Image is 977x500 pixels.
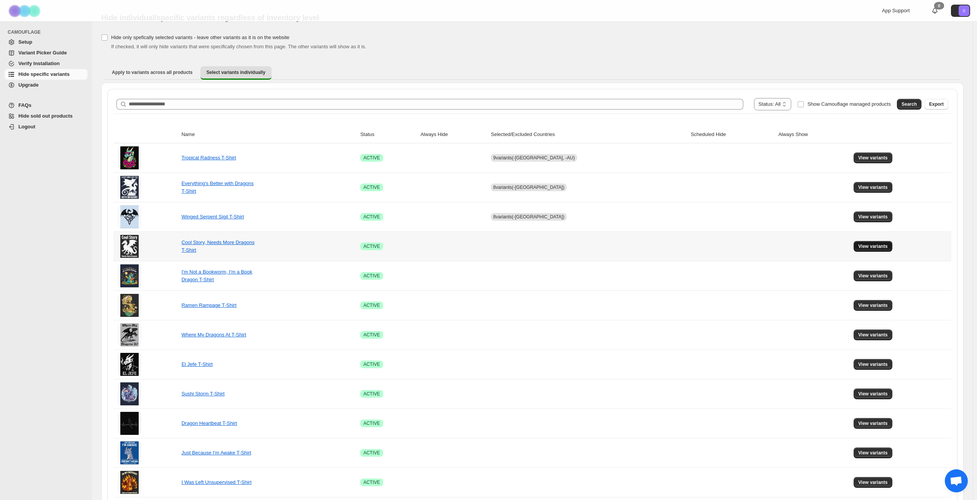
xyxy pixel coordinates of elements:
[858,155,888,161] span: View variants
[854,270,892,281] button: View variants
[854,300,892,311] button: View variants
[179,126,358,143] th: Name
[929,101,944,107] span: Export
[200,66,272,80] button: Select variants individually
[854,389,892,399] button: View variants
[182,450,251,456] a: Just Because I'm Awake T-Shirt
[854,418,892,429] button: View variants
[18,113,73,119] span: Hide sold out products
[418,126,488,143] th: Always Hide
[5,80,87,90] a: Upgrade
[358,126,418,143] th: Status
[5,37,87,48] a: Setup
[854,359,892,370] button: View variants
[363,332,380,338] span: ACTIVE
[688,126,776,143] th: Scheduled Hide
[182,269,252,282] a: I'm Not a Bookworm, I'm a Book Dragon T-Shirt
[5,58,87,69] a: Verify Installation
[182,180,254,194] a: Everything's Better with Dragons T-Shirt
[182,332,246,338] a: Where My Dragons At T-Shirt
[363,391,380,397] span: ACTIVE
[854,211,892,222] button: View variants
[488,126,688,143] th: Selected/Excluded Countries
[854,241,892,252] button: View variants
[182,479,252,485] a: I Was Left Unsupervised T-Shirt
[882,8,910,13] span: App Support
[363,302,380,308] span: ACTIVE
[363,479,380,485] span: ACTIVE
[807,101,891,107] span: Show Camouflage managed products
[858,332,888,338] span: View variants
[112,69,193,75] span: Apply to variants across all products
[854,477,892,488] button: View variants
[18,61,60,66] span: Verify Installation
[5,111,87,121] a: Hide sold out products
[858,302,888,308] span: View variants
[945,469,968,492] a: Open chat
[363,155,380,161] span: ACTIVE
[182,361,213,367] a: El Jefe T-Shirt
[111,44,366,49] span: If checked, it will only hide variants that were specifically chosen from this page. The other va...
[858,273,888,279] span: View variants
[363,420,380,426] span: ACTIVE
[854,330,892,340] button: View variants
[18,39,32,45] span: Setup
[5,100,87,111] a: FAQs
[182,239,255,253] a: Cool Story, Needs More Dragons T-Shirt
[925,99,948,110] button: Export
[854,182,892,193] button: View variants
[854,448,892,458] button: View variants
[18,71,70,77] span: Hide specific variants
[931,7,939,15] a: 0
[182,420,237,426] a: Dragon Heartbeat T-Shirt
[858,450,888,456] span: View variants
[854,152,892,163] button: View variants
[363,273,380,279] span: ACTIVE
[8,29,88,35] span: CAMOUFLAGE
[18,82,39,88] span: Upgrade
[111,34,289,40] span: Hide only spefically selected variants - leave other variants as it is on the website
[18,124,35,130] span: Logout
[858,391,888,397] span: View variants
[858,214,888,220] span: View variants
[493,185,564,190] span: 8 variants (-[GEOGRAPHIC_DATA])
[493,214,564,220] span: 8 variants (-[GEOGRAPHIC_DATA])
[182,391,225,397] a: Sushi Storm T-Shirt
[363,214,380,220] span: ACTIVE
[182,302,237,308] a: Ramen Rampage T-Shirt
[902,101,917,107] span: Search
[363,450,380,456] span: ACTIVE
[18,50,67,56] span: Variant Picker Guide
[363,184,380,190] span: ACTIVE
[897,99,921,110] button: Search
[207,69,266,75] span: Select variants individually
[858,184,888,190] span: View variants
[858,479,888,485] span: View variants
[858,361,888,367] span: View variants
[182,155,236,161] a: Tropical Radness T-Shirt
[5,48,87,58] a: Variant Picker Guide
[776,126,851,143] th: Always Show
[5,121,87,132] a: Logout
[858,420,888,426] span: View variants
[934,2,944,10] div: 0
[963,8,965,13] text: 0
[959,5,969,16] span: Avatar with initials 0
[951,5,970,17] button: Avatar with initials 0
[363,243,380,249] span: ACTIVE
[858,243,888,249] span: View variants
[493,155,575,161] span: 9 variants (-[GEOGRAPHIC_DATA], -AU)
[6,0,44,21] img: Camouflage
[182,214,244,220] a: Winged Serpent Sigil T-Shirt
[363,361,380,367] span: ACTIVE
[18,102,31,108] span: FAQs
[5,69,87,80] a: Hide specific variants
[106,66,199,79] button: Apply to variants across all products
